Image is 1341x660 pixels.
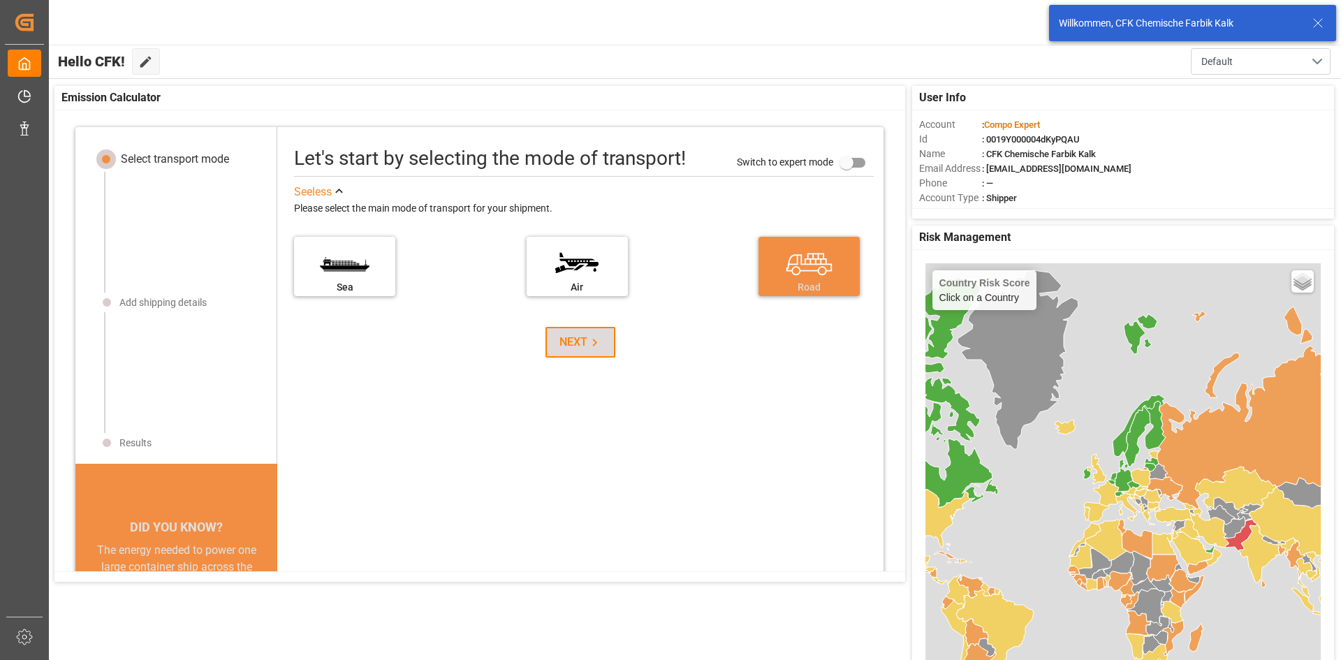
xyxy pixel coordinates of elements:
span: Compo Expert [984,119,1040,130]
div: Add shipping details [119,295,207,310]
span: : [EMAIL_ADDRESS][DOMAIN_NAME] [982,163,1131,174]
span: : Shipper [982,193,1017,203]
span: Hello CFK! [58,48,125,75]
div: Willkommen, CFK Chemische Farbik Kalk [1059,16,1299,31]
div: NEXT [559,334,602,351]
span: : CFK Chemische Farbik Kalk [982,149,1096,159]
button: previous slide / item [75,542,95,659]
span: Default [1201,54,1233,69]
span: Email Address [919,161,982,176]
a: Layers [1291,270,1314,293]
div: See less [294,184,332,200]
span: Name [919,147,982,161]
button: next slide / item [258,542,277,659]
span: Account Type [919,191,982,205]
button: open menu [1191,48,1331,75]
span: Id [919,132,982,147]
span: Account [919,117,982,132]
span: Emission Calculator [61,89,161,106]
div: Road [765,280,853,295]
span: : [982,119,1040,130]
span: Switch to expert mode [737,156,833,167]
div: Let's start by selecting the mode of transport! [294,144,686,173]
h4: Country Risk Score [939,277,1030,288]
span: : 0019Y000004dKyPQAU [982,134,1080,145]
div: Sea [301,280,388,295]
div: Select transport mode [121,151,229,168]
div: DID YOU KNOW? [75,513,277,542]
span: : — [982,178,993,189]
div: Please select the main mode of transport for your shipment. [294,200,874,217]
span: Phone [919,176,982,191]
span: Risk Management [919,229,1011,246]
div: Click on a Country [939,277,1030,303]
div: Air [534,280,621,295]
div: Results [119,436,152,450]
div: The energy needed to power one large container ship across the ocean in a single day is the same ... [92,542,261,643]
button: NEXT [545,327,615,358]
span: User Info [919,89,966,106]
